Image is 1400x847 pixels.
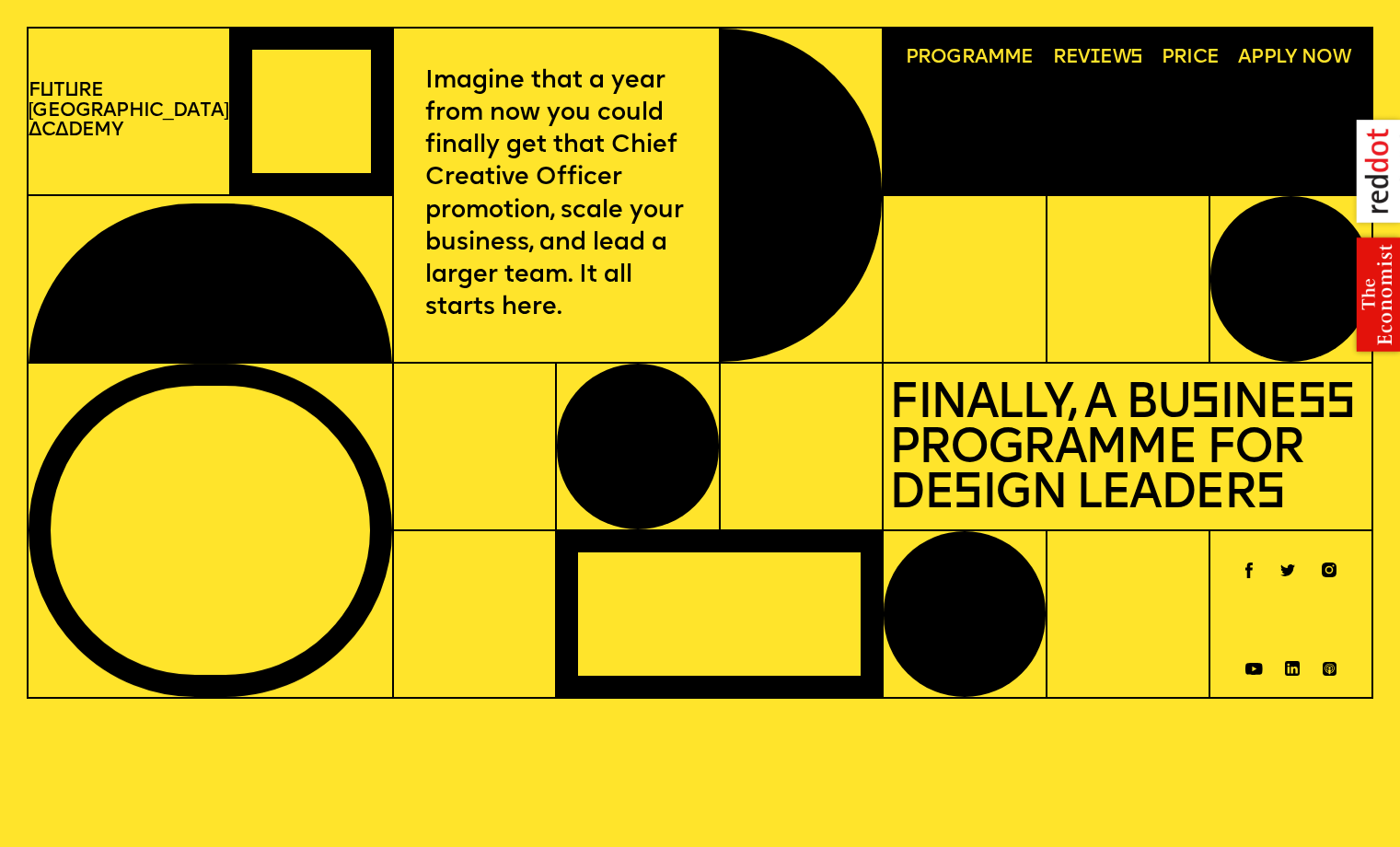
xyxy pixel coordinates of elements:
[1285,656,1300,670] a: Linkedin
[29,81,229,142] a: Future[GEOGRAPHIC_DATA]Academy
[1053,48,1142,68] span: Rev ews
[1238,48,1349,68] span: Apply now
[1280,557,1295,569] a: Twitter
[1323,656,1337,670] a: Spotify
[906,48,1033,68] span: Programme
[64,81,78,100] span: u
[40,81,53,100] span: u
[1162,48,1219,68] span: Price
[1245,656,1263,667] a: Youtube
[1322,557,1336,572] a: Instagram
[1341,104,1400,238] img: reddot
[425,65,688,324] p: Imagine that a year from now you could finally get that Chief Creative Officer promotion, scale y...
[29,121,41,140] span: A
[1341,229,1400,361] img: the economist
[29,81,229,142] p: F t re [GEOGRAPHIC_DATA] c demy
[1245,557,1253,573] a: Facebook
[1090,48,1100,67] span: i
[889,375,1366,517] p: Finally, a Business Programme for Design Leaders
[55,121,68,140] span: a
